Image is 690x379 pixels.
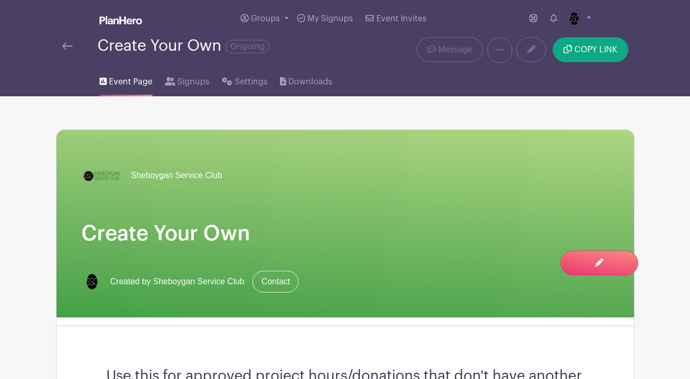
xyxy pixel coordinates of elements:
span: Event Invites [376,14,427,23]
h1: Create Your Own [81,221,609,246]
img: logo_white-6c42ec7e38ccf1d336a20a19083b03d10ae64f83f12c07503d8b9e83406b4c7d.svg [100,16,142,24]
img: back-arrow-29a5d9b10d5bd6ae65dc969a981735edf675c4d7a1fe02e03b50dbd4ba3cdb55.svg [62,42,73,50]
span: COPY LINK [574,46,617,54]
a: Message [417,37,483,62]
a: Event Page [100,63,152,96]
span: Created by Sheboygan Service Club [110,275,245,288]
span: Signups [177,76,209,88]
img: SSC_Logo_NEW.png [81,155,123,196]
div: Create Your Own [97,37,270,54]
img: SSC%20Circle%20Logo%20(1).png [566,10,582,27]
img: SSC%20Circle%20Logo%20(1).png [81,271,102,292]
span: Groups [251,14,280,23]
span: Ongoing [226,40,270,53]
span: Sheboygan Service Club [131,169,222,182]
a: Settings [222,63,267,96]
span: Downloads [288,76,332,88]
span: Message [439,43,472,56]
span: Event Page [109,76,152,88]
a: Signups [165,63,209,96]
span: My Signups [307,14,353,23]
span: Settings [235,76,267,88]
button: COPY LINK [553,37,628,62]
a: Contact [252,271,299,293]
a: Downloads [280,63,332,96]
